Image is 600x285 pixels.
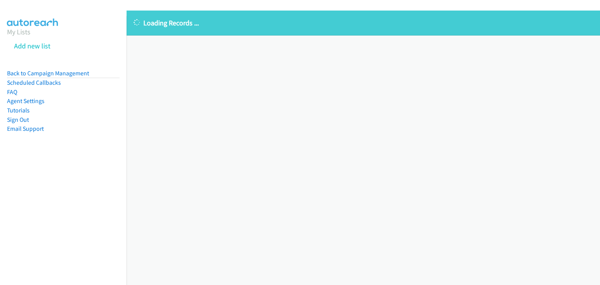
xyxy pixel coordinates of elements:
[7,79,61,86] a: Scheduled Callbacks
[134,18,593,28] p: Loading Records ...
[7,116,29,123] a: Sign Out
[14,41,50,50] a: Add new list
[7,125,44,132] a: Email Support
[7,88,17,96] a: FAQ
[534,251,594,279] iframe: Checklist
[7,107,30,114] a: Tutorials
[7,69,89,77] a: Back to Campaign Management
[7,97,45,105] a: Agent Settings
[7,27,30,36] a: My Lists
